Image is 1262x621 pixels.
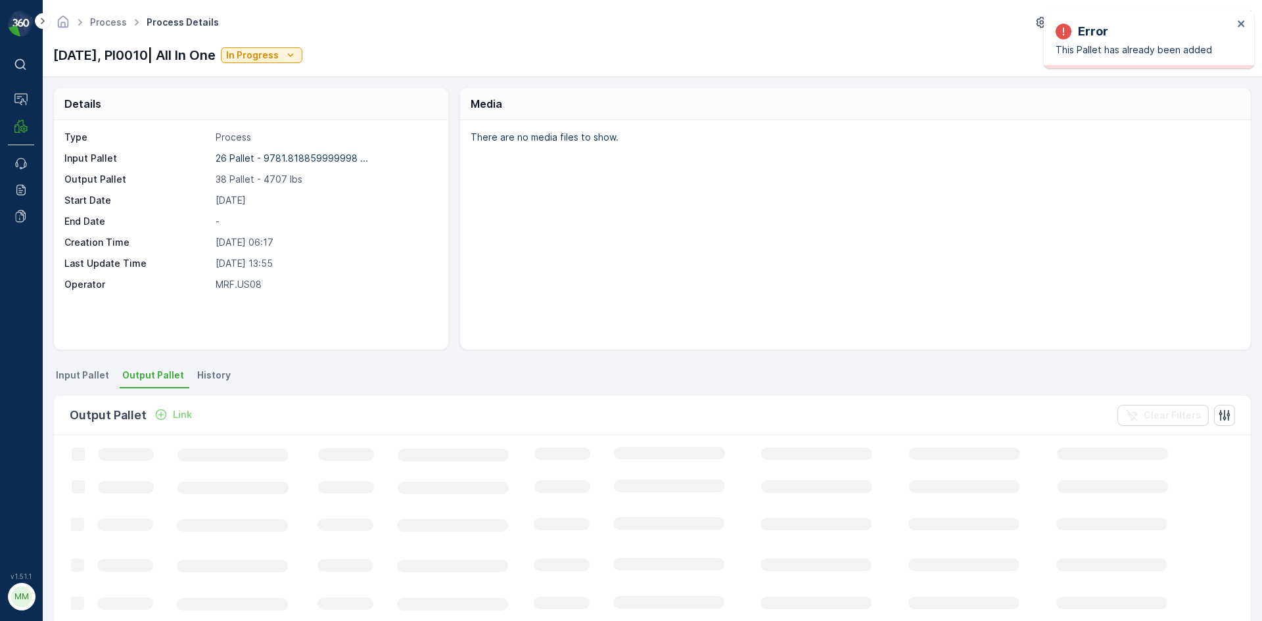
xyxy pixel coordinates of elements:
p: [DATE] [216,194,434,207]
p: Output Pallet [70,406,147,425]
span: Name : [11,216,43,227]
p: Error [1078,22,1108,41]
span: Pallet_US08 #9178 [43,216,128,227]
span: US-A0171 I Fabric, Clothing, Shoes, Bags, Etc [56,324,259,335]
button: Clear Filters [1117,405,1209,426]
p: [DATE] 06:17 [216,236,434,249]
span: Asset Type : [11,302,70,313]
span: - [69,259,74,270]
span: v 1.51.1 [8,572,34,580]
p: Details [64,96,101,112]
button: In Progress [221,47,302,63]
span: Process Details [144,16,222,29]
p: There are no media files to show. [471,131,1237,144]
span: Total Weight : [11,237,77,248]
span: Tare Weight : [11,281,74,292]
p: Link [173,408,192,421]
p: Last Update Time [64,257,210,270]
p: Process [216,131,434,144]
p: Type [64,131,210,144]
p: - [216,215,434,228]
p: 38 Pallet - 4707 lbs [216,173,434,186]
a: Process [90,16,127,28]
p: Output Pallet [64,173,210,186]
span: History [197,369,231,382]
button: MM [8,583,34,610]
span: Material : [11,324,56,335]
p: [DATE], PI0010| All In One [53,45,216,65]
p: This Pallet has already been added [1056,43,1233,57]
p: Clear Filters [1144,409,1201,422]
p: [DATE] 13:55 [216,257,434,270]
p: Pallet_US08 #9178 [581,11,679,27]
span: 70 [74,281,85,292]
div: MM [11,586,32,607]
p: 26 Pallet - 9781.818859999998 ... [216,152,368,164]
button: Link [149,407,197,423]
p: MRF.US08 [216,278,434,291]
span: [PERSON_NAME] [70,302,145,313]
p: Start Date [64,194,210,207]
p: End Date [64,215,210,228]
button: close [1237,18,1246,31]
p: Input Pallet [64,152,210,165]
span: Input Pallet [56,369,109,382]
img: logo [8,11,34,37]
p: Creation Time [64,236,210,249]
p: In Progress [226,49,279,62]
span: 70 [77,237,89,248]
p: Operator [64,278,210,291]
a: Homepage [56,20,70,31]
span: Output Pallet [122,369,184,382]
p: Media [471,96,502,112]
span: Net Weight : [11,259,69,270]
